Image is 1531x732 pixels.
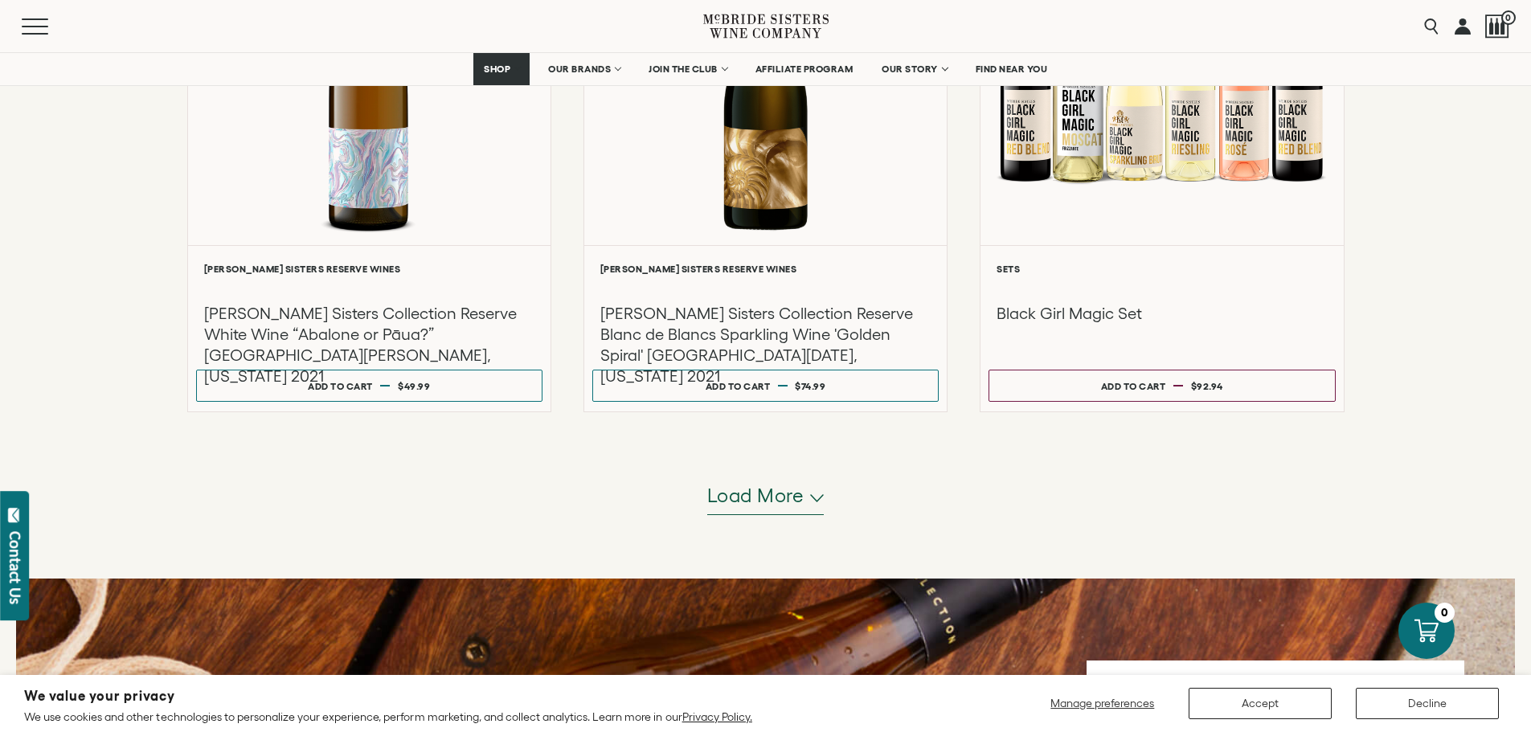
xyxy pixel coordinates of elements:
[473,53,530,85] a: SHOP
[1435,603,1455,623] div: 0
[989,370,1335,402] button: Add to cart $92.94
[795,381,825,391] span: $74.99
[682,710,752,723] a: Privacy Policy.
[976,63,1048,75] span: FIND NEAR YOU
[871,53,957,85] a: OUR STORY
[1189,688,1332,719] button: Accept
[882,63,938,75] span: OUR STORY
[1041,688,1165,719] button: Manage preferences
[204,303,534,386] h3: [PERSON_NAME] Sisters Collection Reserve White Wine “Abalone or Pāua?” [GEOGRAPHIC_DATA][PERSON_N...
[707,482,804,509] span: Load more
[398,381,430,391] span: $49.99
[745,53,864,85] a: AFFILIATE PROGRAM
[649,63,718,75] span: JOIN THE CLUB
[1501,10,1516,25] span: 0
[204,264,534,274] h6: [PERSON_NAME] Sisters Reserve Wines
[7,531,23,604] div: Contact Us
[997,303,1327,324] h3: Black Girl Magic Set
[1356,688,1499,719] button: Decline
[707,476,825,515] button: Load more
[196,370,542,402] button: Add to cart $49.99
[592,370,939,402] button: Add to cart $74.99
[1050,697,1154,710] span: Manage preferences
[600,264,931,274] h6: [PERSON_NAME] Sisters Reserve Wines
[600,303,931,386] h3: [PERSON_NAME] Sisters Collection Reserve Blanc de Blancs Sparkling Wine 'Golden Spiral' [GEOGRAPH...
[965,53,1058,85] a: FIND NEAR YOU
[755,63,854,75] span: AFFILIATE PROGRAM
[706,374,771,398] div: Add to cart
[548,63,611,75] span: OUR BRANDS
[22,18,80,35] button: Mobile Menu Trigger
[24,689,752,703] h2: We value your privacy
[1191,381,1223,391] span: $92.94
[484,63,511,75] span: SHOP
[1101,374,1166,398] div: Add to cart
[997,264,1327,274] h6: Sets
[308,374,373,398] div: Add to cart
[24,710,752,724] p: We use cookies and other technologies to personalize your experience, perform marketing, and coll...
[638,53,737,85] a: JOIN THE CLUB
[538,53,630,85] a: OUR BRANDS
